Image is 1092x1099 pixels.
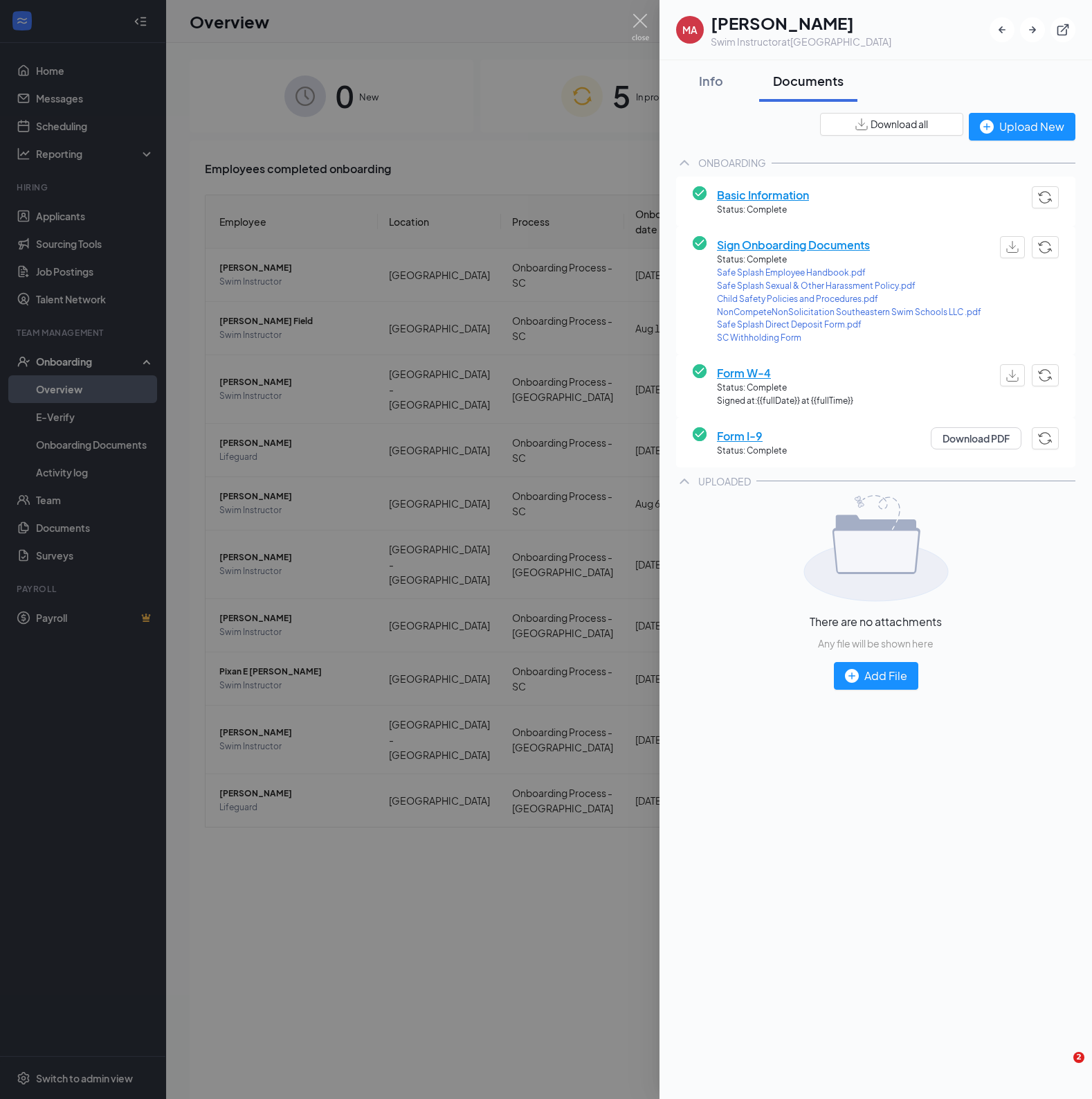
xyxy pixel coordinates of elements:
[969,113,1075,141] button: Upload New
[717,427,787,445] span: Form I-9
[717,395,853,408] span: Signed at: {{fullDate}} at {{fullTime}}
[698,156,766,170] div: ONBOARDING
[682,23,698,37] div: MA
[717,293,981,306] a: Child Safety Policies and Procedures.pdf
[717,280,981,293] a: Safe Splash Sexual & Other Harassment Policy.pdf
[717,253,981,267] span: Status: Complete
[690,72,731,89] div: Info
[1026,23,1039,37] svg: ArrowRight
[1045,1052,1078,1085] iframe: Intercom live chat
[834,662,918,690] button: Add File
[717,382,853,395] span: Status: Complete
[995,23,1009,37] svg: ArrowLeftNew
[717,332,981,345] a: SC Withholding Form
[845,667,907,684] div: Add File
[717,186,809,204] span: Basic Information
[810,613,942,630] span: There are no attachments
[711,35,891,48] div: Swim Instructor at [GEOGRAPHIC_DATA]
[931,427,1021,449] button: Download PDF
[820,113,963,136] button: Download all
[990,17,1014,42] button: ArrowLeftNew
[1073,1052,1084,1063] span: 2
[717,445,787,458] span: Status: Complete
[717,306,981,319] a: NonCompeteNonSolicitation Southeastern Swim Schools LLC .pdf
[717,236,981,253] span: Sign Onboarding Documents
[717,319,981,332] a: Safe Splash Direct Deposit Form.pdf
[871,117,928,132] span: Download all
[717,267,981,280] a: Safe Splash Employee Handbook.pdf
[676,154,693,171] svg: ChevronUp
[1056,23,1070,37] svg: ExternalLink
[717,204,809,217] span: Status: Complete
[1020,17,1045,42] button: ArrowRight
[717,364,853,382] span: Form W-4
[676,473,693,490] svg: ChevronUp
[1050,17,1075,42] button: ExternalLink
[773,72,844,89] div: Documents
[698,474,751,488] div: UPLOADED
[711,11,891,35] h1: [PERSON_NAME]
[818,636,934,651] span: Any file will be shown here
[980,118,1064,135] div: Upload New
